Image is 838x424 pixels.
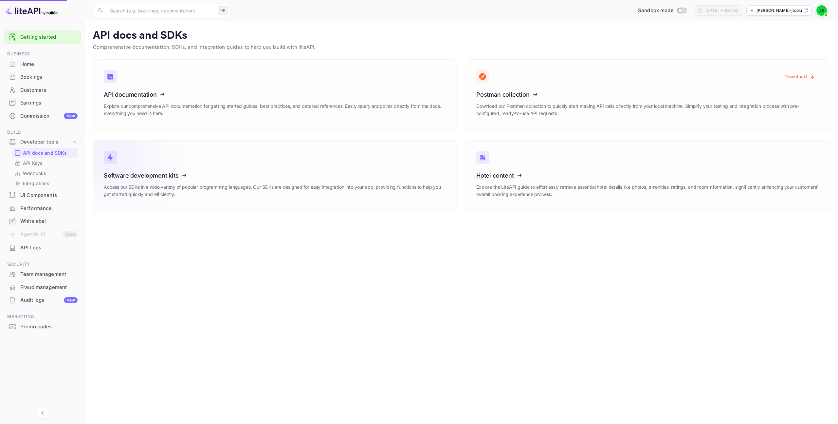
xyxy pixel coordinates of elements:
[4,215,81,227] a: Whitelabel
[12,168,78,178] div: Webhooks
[20,271,78,278] div: Team management
[20,61,78,68] div: Home
[20,205,78,212] div: Performance
[20,297,78,304] div: Audit logs
[104,103,447,117] p: Explore our comprehensive API documentation for getting started guides, best practices, and detai...
[20,112,78,120] div: Commission
[4,58,81,70] a: Home
[64,113,78,119] div: New
[37,407,48,419] button: Collapse navigation
[4,189,81,201] a: UI Components
[4,129,81,136] span: Build
[20,192,78,199] div: UI Components
[476,103,819,117] p: Download our Postman collection to quickly start making API calls directly from your local machin...
[780,70,819,83] button: Download
[14,170,76,177] a: Webhooks
[20,218,78,225] div: Whitelabel
[20,33,78,41] a: Getting started
[4,110,81,122] a: CommissionNew
[4,97,81,109] a: Earnings
[4,84,81,97] div: Customers
[4,30,81,44] div: Getting started
[104,183,447,198] p: Access our SDKs in a wide variety of popular programming languages. Our SDKs are designed for eas...
[23,149,67,156] p: API docs and SDKs
[4,50,81,58] span: Business
[4,281,81,294] div: Fraud management
[12,179,78,188] div: Integrations
[4,320,81,333] a: Promo codes
[14,149,76,156] a: API docs and SDKs
[93,44,830,51] p: Comprehensive documentation, SDKs, and integration guides to help you build with liteAPI.
[12,158,78,168] div: API Keys
[93,59,458,132] a: API documentationExplore our comprehensive API documentation for getting started guides, best pra...
[4,313,81,320] span: Marketing
[106,4,215,17] input: Search (e.g. bookings, documentation)
[4,241,81,254] a: API Logs
[5,5,58,16] img: LiteAPI logo
[20,87,78,94] div: Customers
[4,294,81,306] a: Audit logsNew
[4,84,81,96] a: Customers
[476,172,819,179] h3: Hotel content
[20,138,71,146] div: Developer tools
[23,180,49,187] p: Integrations
[4,202,81,214] a: Performance
[638,7,674,14] span: Sandbox mode
[104,172,447,179] h3: Software development kits
[4,281,81,293] a: Fraud management
[23,170,46,177] p: Webhooks
[705,8,738,13] div: [DATE] — [DATE]
[14,180,76,187] a: Integrations
[93,29,830,42] p: API docs and SDKs
[64,297,78,303] div: New
[20,323,78,331] div: Promo codes
[218,6,228,15] div: ⌘K
[20,284,78,291] div: Fraud management
[20,99,78,107] div: Earnings
[12,148,78,158] div: API docs and SDKs
[476,183,819,198] p: Explore the LiteAPI guide to effortlessly retrieve essential hotel details like photos, amenities...
[20,244,78,252] div: API Logs
[14,160,76,166] a: API Keys
[4,241,81,254] div: API Logs
[635,7,689,14] div: Switch to Production mode
[4,202,81,215] div: Performance
[465,140,830,213] a: Hotel contentExplore the LiteAPI guide to effortlessly retrieve essential hotel details like phot...
[4,261,81,268] span: Security
[23,160,42,166] p: API Keys
[4,268,81,280] a: Team management
[93,140,458,213] a: Software development kitsAccess our SDKs in a wide variety of popular programming languages. Our ...
[816,5,827,16] img: João Santos
[20,73,78,81] div: Bookings
[104,91,447,98] h3: API documentation
[4,58,81,71] div: Home
[756,8,802,13] p: [PERSON_NAME]-jtxpl.nuit...
[4,189,81,202] div: UI Components
[4,71,81,83] a: Bookings
[4,320,81,333] div: Promo codes
[476,91,819,98] h3: Postman collection
[4,136,81,148] div: Developer tools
